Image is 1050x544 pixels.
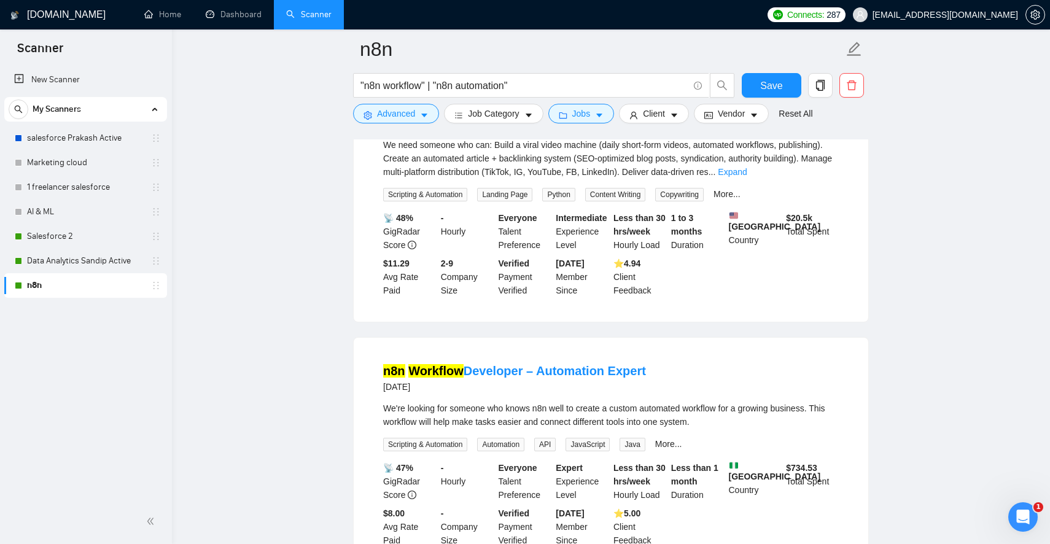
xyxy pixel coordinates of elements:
[671,213,702,236] b: 1 to 3 months
[353,104,439,123] button: settingAdvancedcaret-down
[760,78,782,93] span: Save
[750,111,758,120] span: caret-down
[784,461,841,502] div: Total Spent
[360,34,844,64] input: Scanner name...
[27,273,144,298] a: n8n
[14,68,157,92] a: New Scanner
[710,73,734,98] button: search
[441,213,444,223] b: -
[146,515,158,527] span: double-left
[1025,5,1045,25] button: setting
[729,461,821,481] b: [GEOGRAPHIC_DATA]
[585,188,645,201] span: Content Writing
[7,39,73,65] span: Scanner
[383,188,467,201] span: Scripting & Automation
[151,207,161,217] span: holder
[709,167,716,177] span: ...
[718,167,747,177] a: Expand
[611,211,669,252] div: Hourly Load
[383,379,646,394] div: [DATE]
[383,213,413,223] b: 📡 48%
[477,188,532,201] span: Landing Page
[729,461,738,470] img: 🇳🇬
[151,281,161,290] span: holder
[381,461,438,502] div: GigRadar Score
[553,461,611,502] div: Experience Level
[613,213,666,236] b: Less than 30 hrs/week
[438,461,496,502] div: Hourly
[694,104,769,123] button: idcardVendorcaret-down
[383,463,413,473] b: 📡 47%
[787,8,824,21] span: Connects:
[420,111,429,120] span: caret-down
[556,258,584,268] b: [DATE]
[572,107,591,120] span: Jobs
[477,438,524,451] span: Automation
[808,73,833,98] button: copy
[548,104,615,123] button: folderJobscaret-down
[779,107,812,120] a: Reset All
[27,249,144,273] a: Data Analytics Sandip Active
[441,508,444,518] b: -
[9,99,28,119] button: search
[360,78,688,93] input: Search Freelance Jobs...
[10,6,19,25] img: logo
[27,126,144,150] a: salesforce Prakash Active
[704,111,713,120] span: idcard
[729,211,738,220] img: 🇺🇸
[499,213,537,223] b: Everyone
[710,80,734,91] span: search
[438,211,496,252] div: Hourly
[694,82,702,90] span: info-circle
[611,461,669,502] div: Hourly Load
[524,111,533,120] span: caret-down
[619,104,689,123] button: userClientcaret-down
[383,508,405,518] b: $8.00
[839,73,864,98] button: delete
[714,189,741,199] a: More...
[377,107,415,120] span: Advanced
[468,107,519,120] span: Job Category
[496,257,554,297] div: Payment Verified
[383,364,646,378] a: n8n WorkflowDeveloper – Automation Expert
[1025,10,1045,20] a: setting
[496,211,554,252] div: Talent Preference
[655,439,682,449] a: More...
[655,188,704,201] span: Copywriting
[809,80,832,91] span: copy
[499,508,530,518] b: Verified
[726,211,784,252] div: Country
[496,461,554,502] div: Talent Preference
[856,10,865,19] span: user
[620,438,645,451] span: Java
[441,258,453,268] b: 2-9
[534,438,556,451] span: API
[613,463,666,486] b: Less than 30 hrs/week
[784,211,841,252] div: Total Spent
[556,213,607,223] b: Intermediate
[499,463,537,473] b: Everyone
[4,97,167,298] li: My Scanners
[629,111,638,120] span: user
[553,257,611,297] div: Member Since
[151,158,161,168] span: holder
[846,41,862,57] span: edit
[408,491,416,499] span: info-circle
[383,438,467,451] span: Scripting & Automation
[206,9,262,20] a: dashboardDashboard
[670,111,679,120] span: caret-down
[383,364,405,378] mark: n8n
[441,463,444,473] b: -
[773,10,783,20] img: upwork-logo.png
[408,364,464,378] mark: Workflow
[595,111,604,120] span: caret-down
[27,175,144,200] a: 1 freelancer salesforce
[613,508,640,518] b: ⭐️ 5.00
[408,241,416,249] span: info-circle
[613,258,640,268] b: ⭐️ 4.94
[364,111,372,120] span: setting
[144,9,181,20] a: homeHome
[454,111,463,120] span: bars
[1008,502,1038,532] iframe: Intercom live chat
